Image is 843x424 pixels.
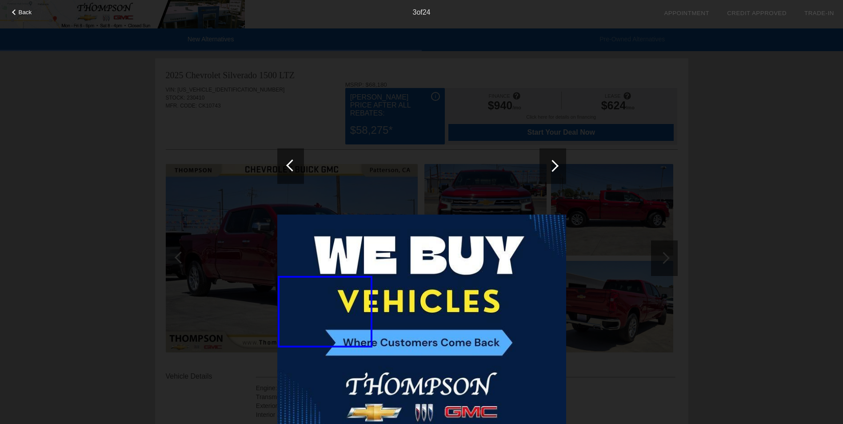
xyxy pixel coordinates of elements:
[804,10,834,16] a: Trade-In
[423,8,431,16] span: 24
[412,8,416,16] span: 3
[19,9,32,16] span: Back
[664,10,709,16] a: Appointment
[727,10,787,16] a: Credit Approved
